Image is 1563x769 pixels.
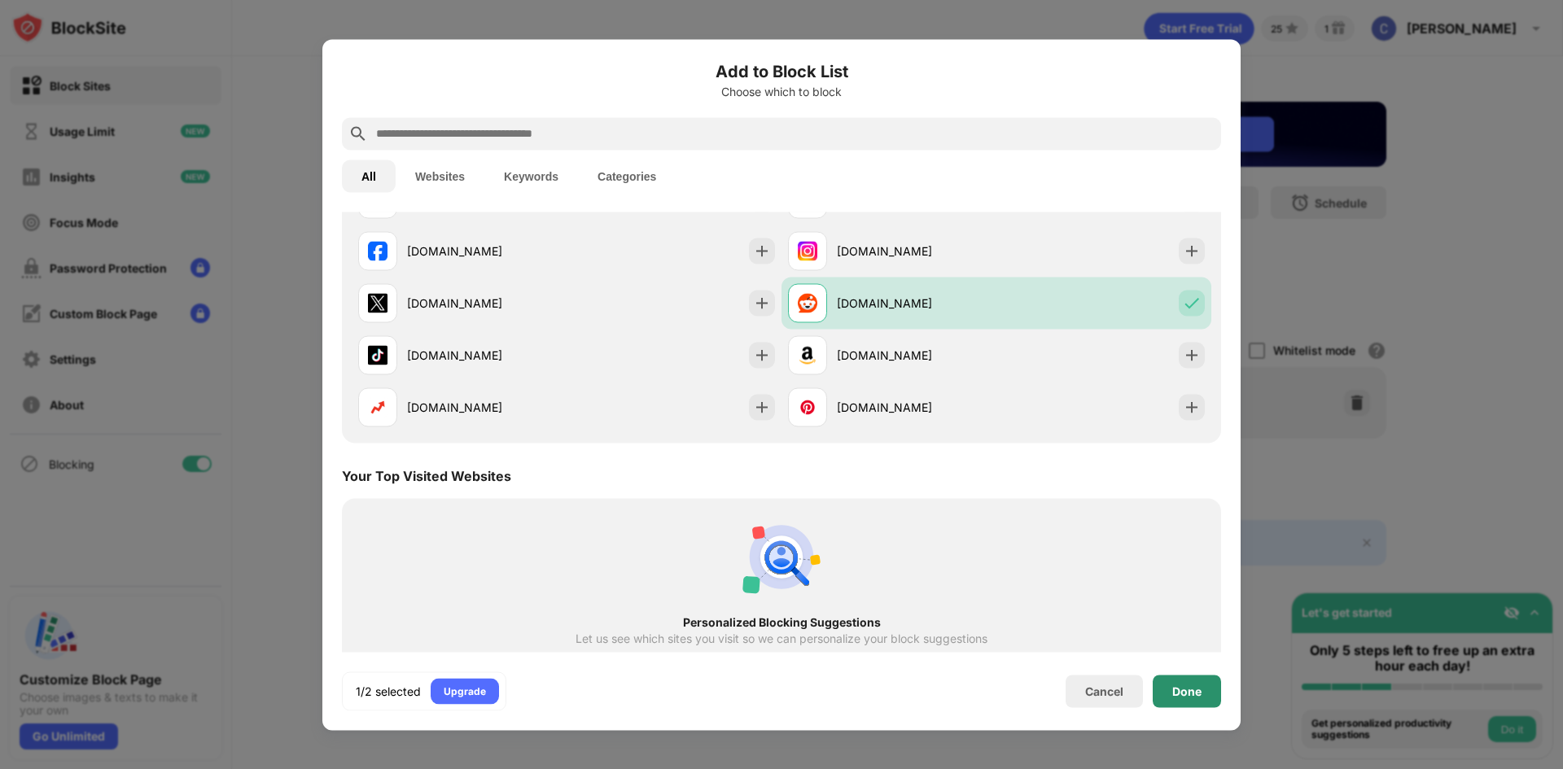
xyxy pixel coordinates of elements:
[837,242,996,260] div: [DOMAIN_NAME]
[407,295,567,312] div: [DOMAIN_NAME]
[342,159,396,192] button: All
[368,293,387,312] img: favicons
[356,683,421,699] div: 1/2 selected
[798,293,817,312] img: favicons
[837,399,996,416] div: [DOMAIN_NAME]
[348,124,368,143] img: search.svg
[407,399,567,416] div: [DOMAIN_NAME]
[798,345,817,365] img: favicons
[484,159,578,192] button: Keywords
[342,467,511,483] div: Your Top Visited Websites
[342,59,1221,83] h6: Add to Block List
[837,347,996,364] div: [DOMAIN_NAME]
[407,242,567,260] div: [DOMAIN_NAME]
[396,159,484,192] button: Websites
[798,241,817,260] img: favicons
[1085,684,1123,698] div: Cancel
[837,295,996,312] div: [DOMAIN_NAME]
[368,397,387,417] img: favicons
[1172,684,1202,697] div: Done
[368,241,387,260] img: favicons
[407,347,567,364] div: [DOMAIN_NAME]
[798,397,817,417] img: favicons
[342,85,1221,98] div: Choose which to block
[578,159,676,192] button: Categories
[371,615,1192,628] div: Personalized Blocking Suggestions
[368,345,387,365] img: favicons
[444,683,486,699] div: Upgrade
[576,631,987,644] div: Let us see which sites you visit so we can personalize your block suggestions
[742,518,821,596] img: personal-suggestions.svg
